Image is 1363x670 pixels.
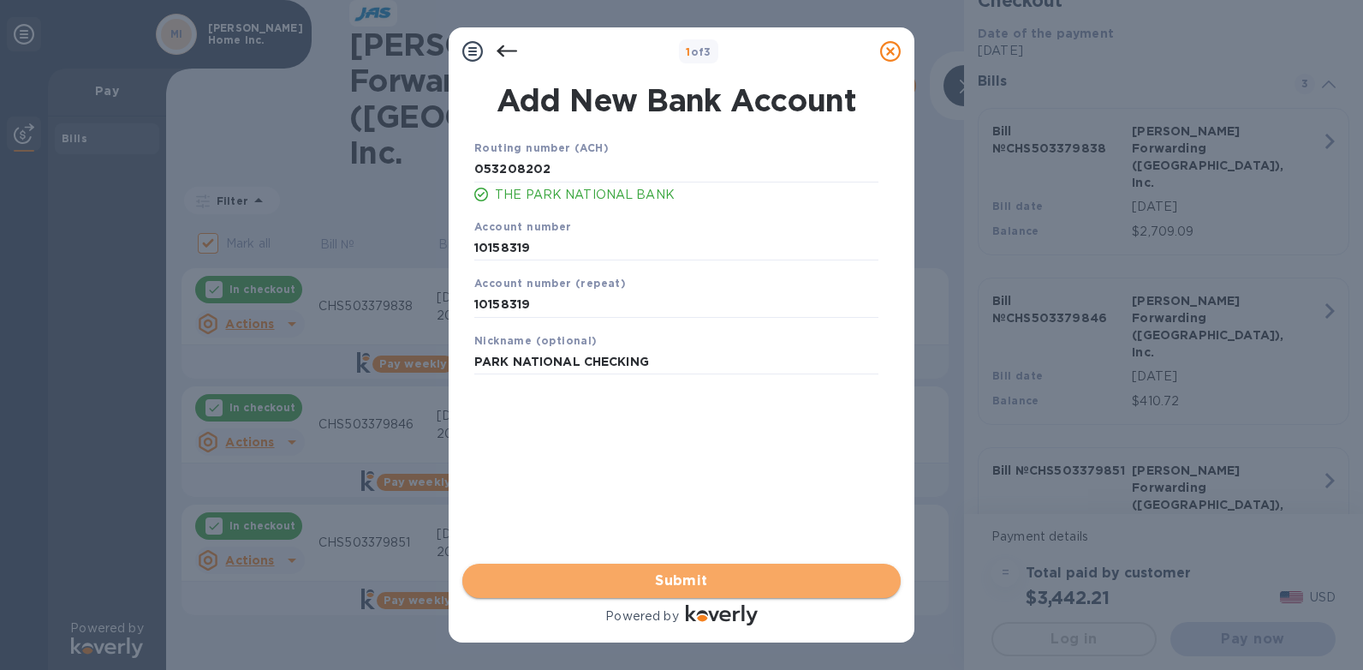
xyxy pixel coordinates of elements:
[474,141,609,154] b: Routing number (ACH)
[464,82,889,118] h1: Add New Bank Account
[495,186,878,204] p: THE PARK NATIONAL BANK
[474,235,878,260] input: Enter account number
[605,607,678,625] p: Powered by
[474,292,878,318] input: Enter account number
[462,564,901,598] button: Submit
[474,334,598,347] b: Nickname (optional)
[474,157,878,182] input: Enter routing number
[686,45,690,58] span: 1
[686,45,711,58] b: of 3
[686,605,758,625] img: Logo
[476,571,887,591] span: Submit
[474,277,626,290] b: Account number (repeat)
[474,220,572,233] b: Account number
[474,350,878,375] input: Enter nickname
